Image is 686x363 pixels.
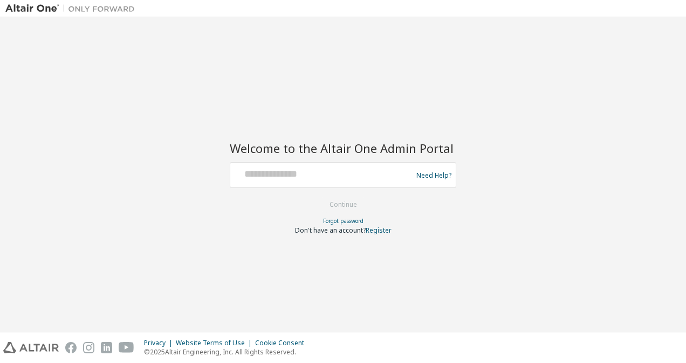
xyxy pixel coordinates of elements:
div: Cookie Consent [255,339,311,347]
img: instagram.svg [83,342,94,353]
a: Forgot password [323,217,363,225]
div: Website Terms of Use [176,339,255,347]
span: Don't have an account? [295,226,366,235]
a: Register [366,226,392,235]
img: Altair One [5,3,140,14]
div: Privacy [144,339,176,347]
img: youtube.svg [119,342,134,353]
img: facebook.svg [65,342,77,353]
h2: Welcome to the Altair One Admin Portal [230,141,456,156]
img: altair_logo.svg [3,342,59,353]
p: © 2025 Altair Engineering, Inc. All Rights Reserved. [144,347,311,357]
a: Need Help? [416,175,451,176]
img: linkedin.svg [101,342,112,353]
